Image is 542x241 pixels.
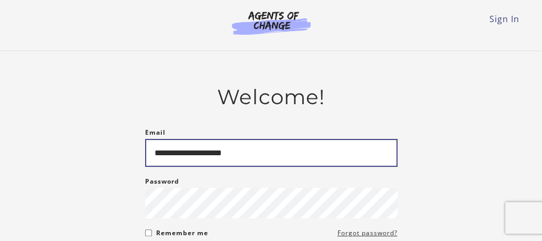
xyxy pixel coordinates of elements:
[145,175,179,188] label: Password
[156,227,208,239] label: Remember me
[338,227,397,239] a: Forgot password?
[221,11,322,35] img: Agents of Change Logo
[489,13,519,25] a: Sign In
[145,126,166,139] label: Email
[145,85,397,109] h2: Welcome!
